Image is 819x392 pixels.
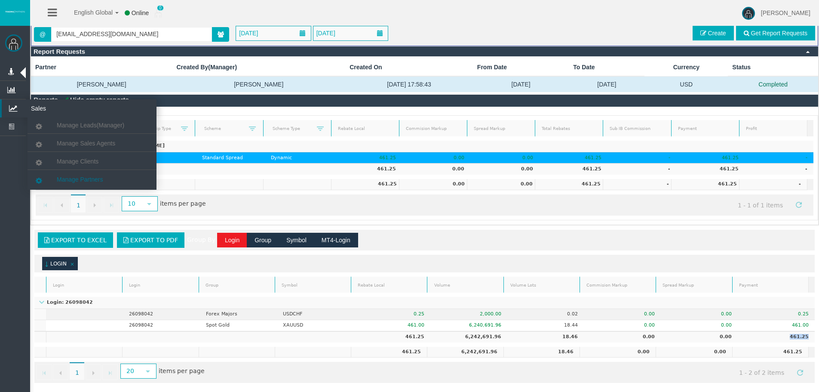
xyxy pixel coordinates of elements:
[200,279,273,291] a: Group
[124,279,197,291] a: Login
[738,331,815,343] td: 461.25
[507,331,584,343] td: 18.46
[738,309,815,320] td: 0.25
[276,309,353,320] td: USDCHF
[52,28,212,41] input: Search partner...
[584,309,661,320] td: 0.00
[604,123,670,135] a: Sub IB Commission
[51,237,107,244] span: Export to Excel
[353,331,430,343] td: 461.25
[108,202,115,209] span: Go to the last page
[57,176,103,183] span: Manage Partners
[353,309,430,320] td: 0.25
[54,197,70,213] a: Go to the previous page
[742,7,755,20] img: user-image
[429,279,502,291] a: Volume
[199,123,249,134] a: Scheme
[144,368,151,375] span: select
[187,236,215,243] span: Group By
[751,30,807,37] span: Get Report Requests
[470,164,539,175] td: 0.00
[87,197,102,213] a: Go to the next page
[123,197,141,210] span: 10
[797,369,804,376] span: Refresh
[117,232,184,248] a: Export to PDF
[123,309,200,320] td: 26098042
[353,279,426,291] a: Rebate Local
[196,152,265,164] td: Standard Spread
[31,76,172,92] td: [PERSON_NAME]
[34,300,95,306] p: Login: 26098042
[34,48,85,55] span: Report Requests
[676,164,745,175] td: 461.25
[539,164,608,175] td: 461.25
[473,59,569,76] th: From Date
[603,179,671,190] td: -
[569,76,644,92] td: [DATE]
[130,237,178,244] span: Export to PDF
[739,179,807,190] td: -
[730,197,791,213] span: 1 - 1 of 1 items
[71,194,86,213] span: 1
[473,76,569,92] td: [DATE]
[732,347,808,358] td: 461.25
[58,202,65,209] span: Go to the previous page
[569,59,644,76] th: To Date
[107,370,113,377] span: Go to the last page
[791,197,806,212] a: Refresh
[34,27,51,42] span: @
[34,96,58,103] span: Reports
[507,320,584,331] td: 18.44
[728,59,818,76] th: Status
[63,9,113,16] span: English Global
[102,364,118,380] a: Go to the last page
[584,320,661,331] td: 0.00
[4,10,26,13] img: logo.svg
[314,233,358,247] button: MT4-Login
[276,279,350,291] a: Symbol
[740,123,806,135] a: Profit
[38,232,113,248] a: Export to Excel
[43,261,50,268] span: (sorted ascending)
[70,362,84,380] span: 1
[505,279,578,291] a: Volume Lots
[70,96,129,103] span: Hide empty reports
[507,309,584,320] td: 0.02
[427,347,503,358] td: 6,242,691.96
[265,152,334,164] td: Dynamic
[86,364,101,380] a: Go to the next page
[57,122,124,129] span: Manage Leads(Manager)
[104,197,119,213] a: Go to the last page
[537,123,602,135] a: Total Rebates
[402,164,471,175] td: 0.00
[28,172,156,187] a: Manage Partners
[733,279,807,291] a: Payment
[332,123,398,135] a: Rebate Local
[661,331,738,343] td: 0.00
[430,309,507,320] td: 2,000.00
[333,164,402,175] td: 461.25
[331,179,399,190] td: 461.25
[539,152,608,164] td: 461.25
[41,370,48,377] span: Go to the first page
[267,123,317,134] a: Scheme Type
[123,320,200,331] td: 26098042
[402,152,471,164] td: 0.00
[217,233,247,247] button: Login
[793,364,807,379] a: Refresh
[430,331,507,343] td: 6,242,691.96
[276,320,353,331] td: XAUUSD
[470,152,539,164] td: 0.00
[48,279,121,291] a: Login
[314,27,338,39] span: [DATE]
[580,347,656,358] td: 0.00
[399,179,467,190] td: 0.00
[28,136,156,151] a: Manage Sales Agents
[28,117,156,133] a: Manage Leads(Manager)
[400,123,466,135] a: Commision Markup
[90,370,97,377] span: Go to the next page
[128,152,196,164] td: IB
[333,152,402,164] td: 461.25
[120,197,206,211] span: items per page
[31,59,172,76] th: Partner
